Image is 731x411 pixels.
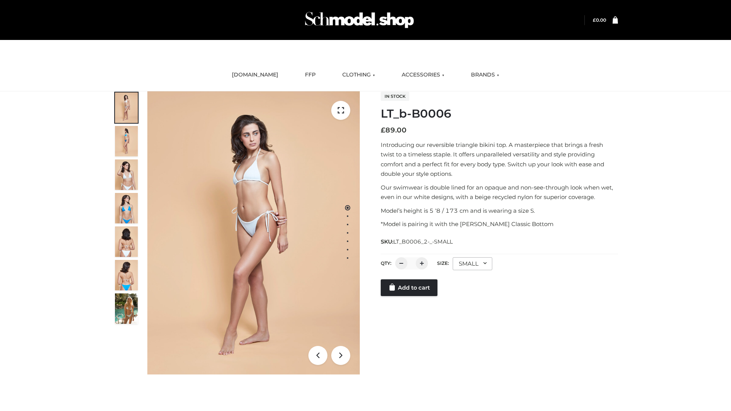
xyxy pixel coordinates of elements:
img: ArielClassicBikiniTop_CloudNine_AzureSky_OW114ECO_7-scaled.jpg [115,226,138,257]
a: £0.00 [593,17,606,23]
p: *Model is pairing it with the [PERSON_NAME] Classic Bottom [381,219,618,229]
a: ACCESSORIES [396,67,450,83]
p: Introducing our reversible triangle bikini top. A masterpiece that brings a fresh twist to a time... [381,140,618,179]
img: Arieltop_CloudNine_AzureSky2.jpg [115,293,138,324]
label: QTY: [381,260,391,266]
img: ArielClassicBikiniTop_CloudNine_AzureSky_OW114ECO_1-scaled.jpg [115,92,138,123]
bdi: 0.00 [593,17,606,23]
div: SMALL [453,257,492,270]
a: [DOMAIN_NAME] [226,67,284,83]
p: Model’s height is 5 ‘8 / 173 cm and is wearing a size S. [381,206,618,216]
img: ArielClassicBikiniTop_CloudNine_AzureSky_OW114ECO_1 [147,91,360,374]
span: £ [381,126,385,134]
span: LT_B0006_2-_-SMALL [393,238,453,245]
span: SKU: [381,237,453,246]
img: ArielClassicBikiniTop_CloudNine_AzureSky_OW114ECO_3-scaled.jpg [115,159,138,190]
a: BRANDS [465,67,505,83]
label: Size: [437,260,449,266]
bdi: 89.00 [381,126,407,134]
img: ArielClassicBikiniTop_CloudNine_AzureSky_OW114ECO_2-scaled.jpg [115,126,138,156]
p: Our swimwear is double lined for an opaque and non-see-through look when wet, even in our white d... [381,183,618,202]
a: Add to cart [381,279,437,296]
img: ArielClassicBikiniTop_CloudNine_AzureSky_OW114ECO_8-scaled.jpg [115,260,138,290]
a: FFP [299,67,321,83]
h1: LT_b-B0006 [381,107,618,121]
span: In stock [381,92,409,101]
img: ArielClassicBikiniTop_CloudNine_AzureSky_OW114ECO_4-scaled.jpg [115,193,138,223]
span: £ [593,17,596,23]
a: CLOTHING [337,67,381,83]
img: Schmodel Admin 964 [302,5,417,35]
